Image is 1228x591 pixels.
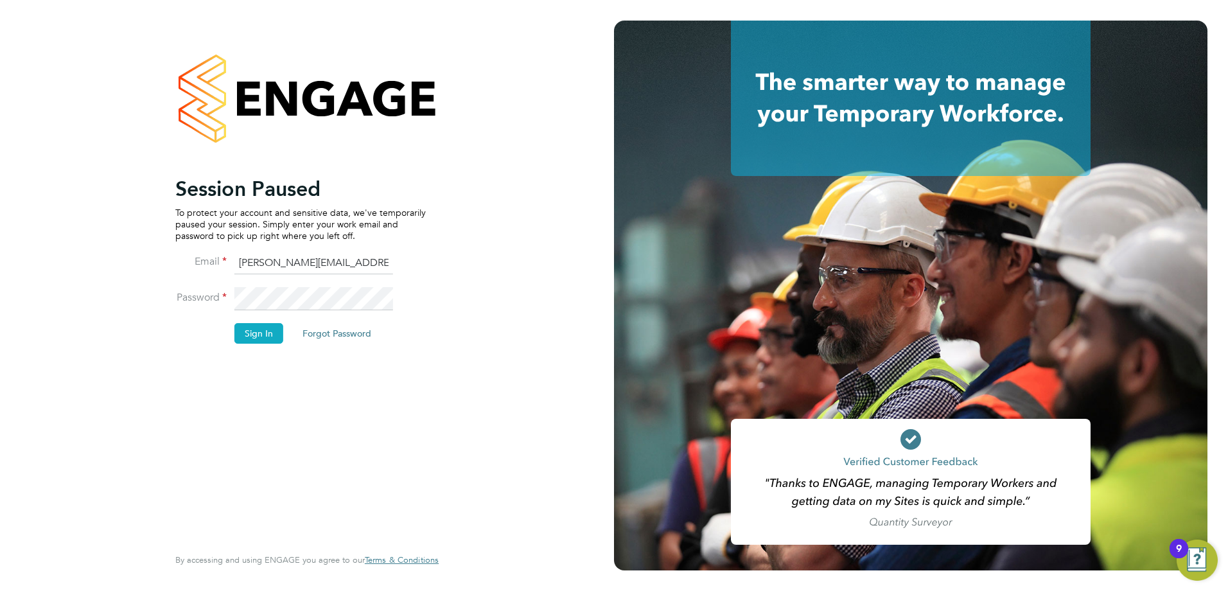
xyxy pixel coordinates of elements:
a: Terms & Conditions [365,555,439,565]
span: By accessing and using ENGAGE you agree to our [175,554,439,565]
label: Email [175,255,227,269]
p: To protect your account and sensitive data, we've temporarily paused your session. Simply enter y... [175,207,426,242]
label: Password [175,291,227,304]
input: Enter your work email... [234,252,393,275]
button: Sign In [234,323,283,344]
button: Open Resource Center, 9 new notifications [1177,540,1218,581]
span: Terms & Conditions [365,554,439,565]
button: Forgot Password [292,323,382,344]
div: 9 [1176,549,1182,565]
h2: Session Paused [175,176,426,202]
